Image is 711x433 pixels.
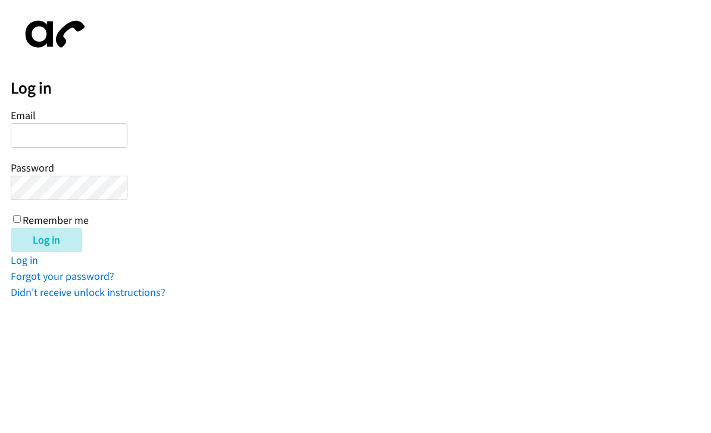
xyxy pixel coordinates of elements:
[11,11,94,58] img: aphone-8a226864a2ddd6a5e75d1ebefc011f4aa8f32683c2d82f3fb0802fe031f96514.svg
[11,253,38,267] a: Log in
[11,161,54,175] label: Password
[11,228,82,252] input: Log in
[23,213,89,227] label: Remember me
[11,285,166,299] a: Didn't receive unlock instructions?
[11,108,36,122] label: Email
[11,269,114,283] a: Forgot your password?
[11,78,711,98] h2: Log in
